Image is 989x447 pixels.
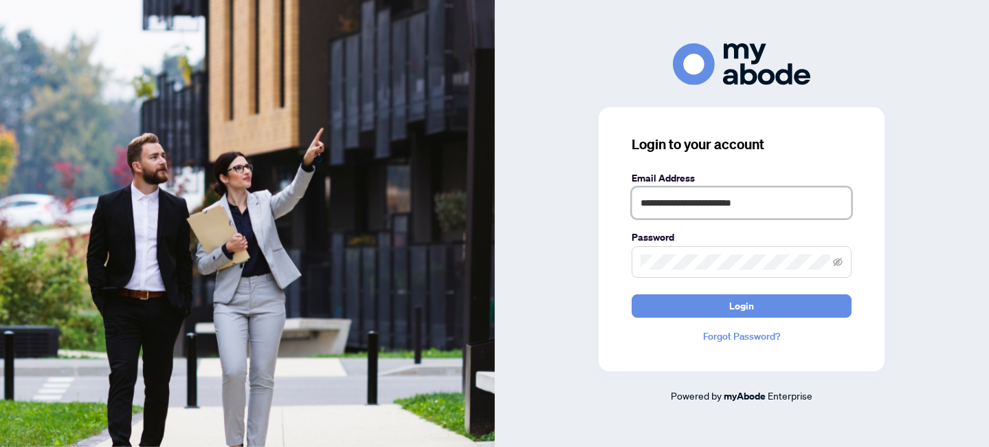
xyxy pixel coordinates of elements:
button: Login [632,294,852,318]
img: ma-logo [673,43,810,85]
label: Email Address [632,171,852,186]
span: eye-invisible [833,257,843,267]
span: Login [729,295,754,317]
a: Forgot Password? [632,329,852,344]
label: Password [632,230,852,245]
span: Enterprise [768,389,812,402]
a: myAbode [724,389,766,404]
span: Powered by [671,389,722,402]
h3: Login to your account [632,135,852,154]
